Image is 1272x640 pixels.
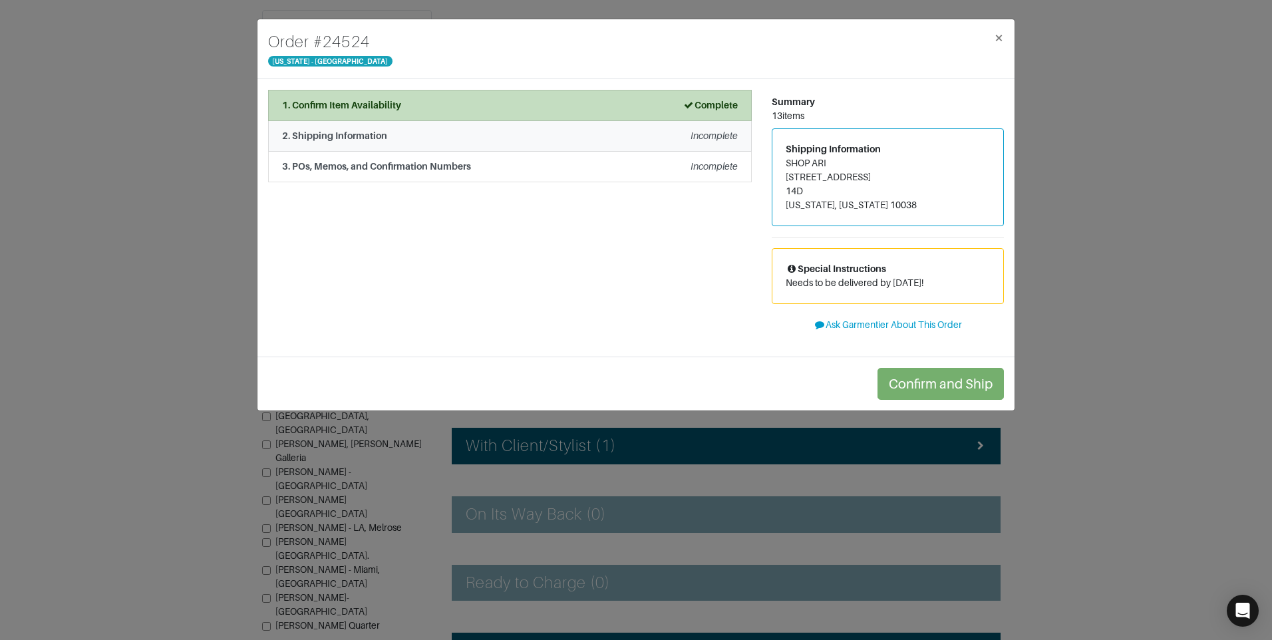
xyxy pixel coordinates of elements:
span: Shipping Information [786,144,881,154]
button: Ask Garmentier About This Order [772,315,1004,335]
h4: Order # 24524 [268,30,393,54]
span: Special Instructions [786,263,886,274]
strong: 3. POs, Memos, and Confirmation Numbers [282,161,471,172]
strong: Complete [683,100,738,110]
em: Incomplete [691,161,738,172]
button: Close [983,19,1015,57]
em: Incomplete [691,130,738,141]
span: [US_STATE] - [GEOGRAPHIC_DATA] [268,56,393,67]
button: Confirm and Ship [877,368,1004,400]
address: SHOP ARI [STREET_ADDRESS] 14D [US_STATE], [US_STATE] 10038 [786,156,990,212]
strong: 2. Shipping Information [282,130,387,141]
strong: 1. Confirm Item Availability [282,100,401,110]
div: Open Intercom Messenger [1227,595,1259,627]
p: Needs to be delivered by [DATE]! [786,276,990,290]
div: 13 items [772,109,1004,123]
div: Summary [772,95,1004,109]
span: × [994,29,1004,47]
